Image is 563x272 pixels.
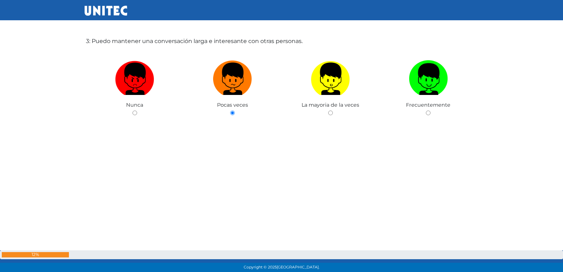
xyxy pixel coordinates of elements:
[409,58,448,95] img: Frecuentemente
[311,58,350,95] img: La mayoria de la veces
[86,37,303,46] label: 3: Puedo mantener una conversación larga e interesante con otras personas.
[126,102,143,108] span: Nunca
[406,102,450,108] span: Frecuentemente
[85,6,127,16] img: UNITEC
[217,102,248,108] span: Pocas veces
[213,58,252,95] img: Pocas veces
[277,265,319,270] span: [GEOGRAPHIC_DATA].
[2,252,69,257] div: 12%
[302,102,359,108] span: La mayoria de la veces
[115,58,154,95] img: Nunca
